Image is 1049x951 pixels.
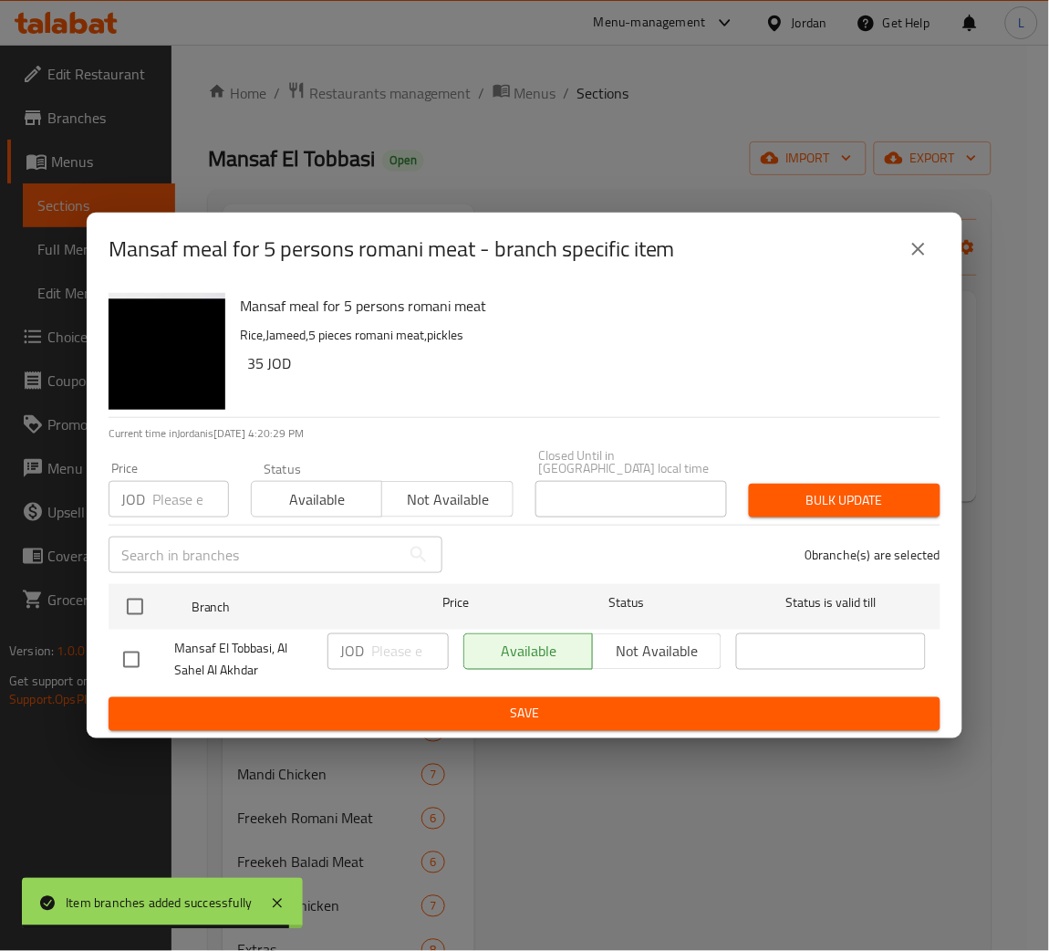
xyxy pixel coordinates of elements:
span: Price [396,591,517,614]
p: Rice,Jameed,5 pieces romani meat,pickles [240,324,926,347]
span: Not available [389,486,505,513]
input: Search in branches [109,537,400,573]
h6: 35 JOD [247,350,926,376]
h2: Mansaf meal for 5 persons romani meat - branch specific item [109,235,675,264]
span: Mansaf El Tobbasi, Al Sahel Al Akhdar [174,637,313,683]
input: Please enter price [371,633,449,670]
button: close [897,227,940,271]
div: Item branches added successfully [66,894,252,914]
span: Status is valid till [736,591,926,614]
span: Available [259,486,375,513]
p: JOD [121,488,145,510]
button: Bulk update [749,484,940,517]
input: Please enter price [152,481,229,517]
p: Current time in Jordan is [DATE] 4:20:29 PM [109,425,940,442]
span: Branch [192,596,381,619]
p: 0 branche(s) are selected [805,546,940,564]
button: Save [109,697,940,731]
h6: Mansaf meal for 5 persons romani meat [240,293,926,319]
span: Save [123,703,926,726]
img: Mansaf meal for 5 persons romani meat [109,293,225,410]
button: Not available [381,481,513,517]
button: Available [251,481,382,517]
span: Status [532,591,722,614]
p: JOD [340,641,364,663]
span: Bulk update [763,489,926,512]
